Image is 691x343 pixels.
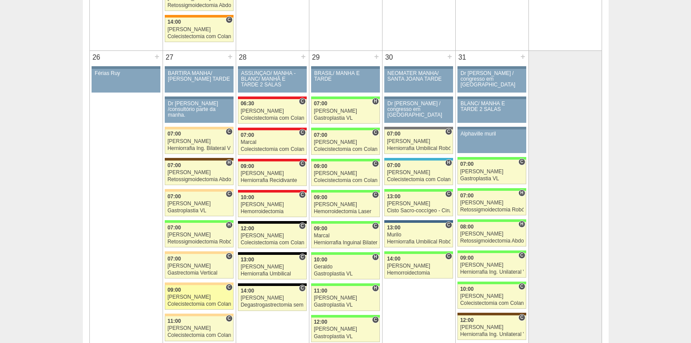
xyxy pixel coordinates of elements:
a: C 12:00 [PERSON_NAME] Gastroplastia VL [311,318,379,342]
div: Key: Assunção [238,190,306,193]
div: Herniorrafia Umbilical Robótica [387,146,450,151]
div: [PERSON_NAME] [241,171,304,176]
span: 11:00 [167,318,181,324]
div: [PERSON_NAME] [241,202,304,207]
div: Key: Brasil [311,252,379,255]
div: Cisto Sacro-coccígeo - Cirurgia [387,208,450,214]
span: 12:00 [460,317,474,323]
div: Key: Assunção [238,128,306,130]
a: H 07:00 [PERSON_NAME] Retossigmoidectomia Robótica [457,191,526,215]
div: [PERSON_NAME] [314,295,377,301]
div: 28 [236,51,250,64]
div: BLANC/ MANHÃ E TARDE 2 SALAS [461,101,523,112]
div: 30 [383,51,396,64]
a: C 09:00 [PERSON_NAME] Hemorroidectomia Laser [311,193,379,217]
div: Key: Santa Joana [457,313,526,315]
div: [PERSON_NAME] [460,169,524,175]
div: Key: Blanc [238,221,306,224]
div: [PERSON_NAME] [167,201,231,207]
div: Key: Aviso [165,66,233,69]
span: Consultório [372,160,379,167]
div: Colecistectomia com Colangiografia VL [241,240,304,246]
span: 13:00 [241,257,254,263]
a: C 07:00 [PERSON_NAME] Herniorrafia Ing. Bilateral VL [165,129,233,154]
a: C 13:00 [PERSON_NAME] Cisto Sacro-coccígeo - Cirurgia [384,192,453,216]
div: Hemorroidectomia [241,209,304,214]
a: C 09:00 [PERSON_NAME] Herniorrafia Recidivante [238,161,306,186]
span: 09:00 [460,255,474,261]
span: Consultório [372,222,379,229]
div: Retossigmoidectomia Abdominal VL [460,238,524,244]
span: 10:00 [314,257,327,263]
div: Key: Brasil [311,159,379,161]
span: Consultório [299,160,305,167]
div: + [519,51,527,62]
span: Consultório [518,314,525,321]
a: C 07:00 [PERSON_NAME] Herniorrafia Umbilical Robótica [384,129,453,154]
a: C 09:00 Marcal Herniorrafia Inguinal Bilateral [311,224,379,248]
div: Alphaville muril [461,131,523,137]
div: Retossigmoidectomia Abdominal VL [167,177,231,182]
span: 09:00 [314,225,327,232]
span: Consultório [299,222,305,229]
a: C 14:00 [PERSON_NAME] Hemorroidectomia [384,254,453,279]
div: [PERSON_NAME] [387,170,450,175]
div: Colecistectomia com Colangiografia VL [167,332,231,338]
a: C 07:00 [PERSON_NAME] Colecistectomia com Colangiografia VL [311,130,379,155]
div: BRASIL/ MANHÃ E TARDE [314,71,377,82]
div: Key: Brasil [165,220,233,223]
div: Hemorroidectomia [387,270,450,276]
span: Hospital [372,98,379,105]
span: Hospital [372,254,379,261]
span: 09:00 [241,163,254,169]
span: Consultório [299,285,305,292]
div: Key: Brasil [311,96,379,99]
div: Key: Blanc [238,252,306,255]
div: Key: Bartira [165,127,233,129]
a: H 11:00 [PERSON_NAME] Gastroplastia VL [311,286,379,311]
span: 06:30 [241,100,254,107]
div: Key: Blanc [238,283,306,286]
a: Dr [PERSON_NAME] /consultório parte da manha. [165,99,233,123]
div: Colecistectomia com Colangiografia VL [314,178,377,183]
a: C 07:00 [PERSON_NAME] Gastroplastia VL [165,192,233,216]
a: C 07:00 Marcal Colecistectomia com Colangiografia VL [238,130,306,155]
a: BARTIRA MANHÃ/ [PERSON_NAME] TARDE [165,69,233,93]
span: 14:00 [167,19,181,25]
div: [PERSON_NAME] [387,263,450,269]
div: Gastroplastia VL [460,176,524,182]
div: Key: Aviso [92,66,160,69]
div: [PERSON_NAME] [460,231,524,237]
div: [PERSON_NAME] [314,171,377,176]
span: Consultório [299,191,305,198]
span: 07:00 [241,132,254,138]
div: Key: Neomater [384,158,453,161]
a: H 07:00 [PERSON_NAME] Retossigmoidectomia Robótica [165,223,233,247]
a: BRASIL/ MANHÃ E TARDE [311,69,379,93]
div: 27 [163,51,177,64]
div: + [446,51,454,62]
div: Herniorrafia Ing. Unilateral VL [460,269,524,275]
div: Key: Brasil [384,189,453,192]
a: C 10:00 [PERSON_NAME] Hemorroidectomia [238,193,306,217]
a: Férias Ruy [92,69,160,93]
div: Key: Aviso [457,127,526,129]
span: Consultório [518,252,525,259]
div: + [227,51,234,62]
span: Consultório [226,253,232,260]
span: 07:00 [387,162,400,168]
div: Herniorrafia Umbilical Robótica [387,239,450,245]
span: 11:00 [314,288,327,294]
span: Hospital [445,159,452,166]
div: Key: Aviso [238,66,306,69]
div: BARTIRA MANHÃ/ [PERSON_NAME] TARDE [168,71,230,82]
a: C 12:00 [PERSON_NAME] Colecistectomia com Colangiografia VL [238,224,306,248]
div: Key: Aviso [384,96,453,99]
span: Consultório [299,254,305,261]
span: Consultório [518,158,525,165]
div: Herniorrafia Ing. Unilateral VL [460,332,524,337]
div: Retossigmoidectomia Abdominal VL [167,3,231,8]
span: 07:00 [314,132,327,138]
span: 12:00 [314,319,327,325]
span: Hospital [226,222,232,229]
